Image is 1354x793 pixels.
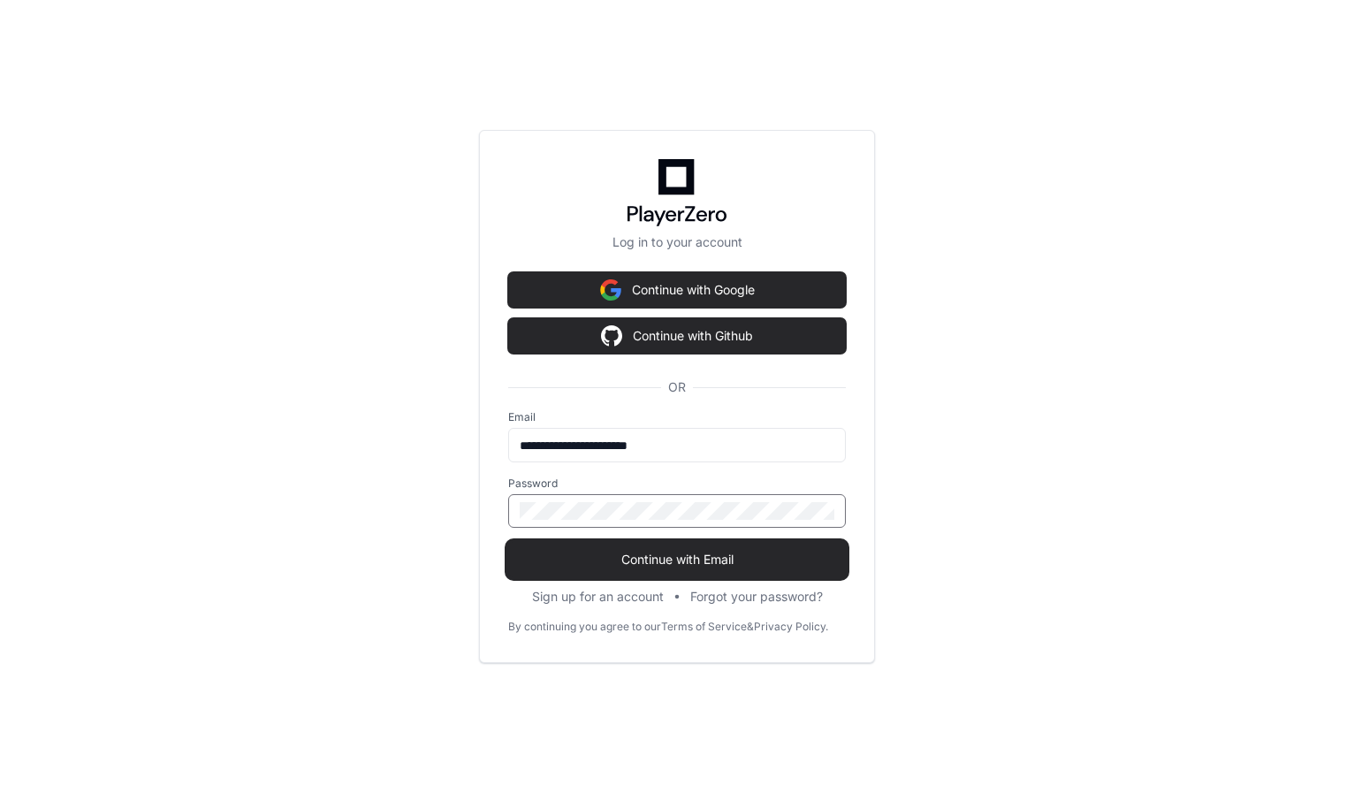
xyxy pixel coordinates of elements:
button: Continue with Email [508,542,846,577]
span: OR [661,378,693,396]
img: Sign in with google [601,318,622,354]
button: Sign up for an account [532,588,664,606]
span: Continue with Email [508,551,846,568]
img: Sign in with google [600,272,621,308]
button: Continue with Google [508,272,846,308]
p: Log in to your account [508,233,846,251]
div: & [747,620,754,634]
a: Terms of Service [661,620,747,634]
div: By continuing you agree to our [508,620,661,634]
a: Privacy Policy. [754,620,828,634]
button: Continue with Github [508,318,846,354]
label: Email [508,410,846,424]
button: Forgot your password? [690,588,823,606]
label: Password [508,477,846,491]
